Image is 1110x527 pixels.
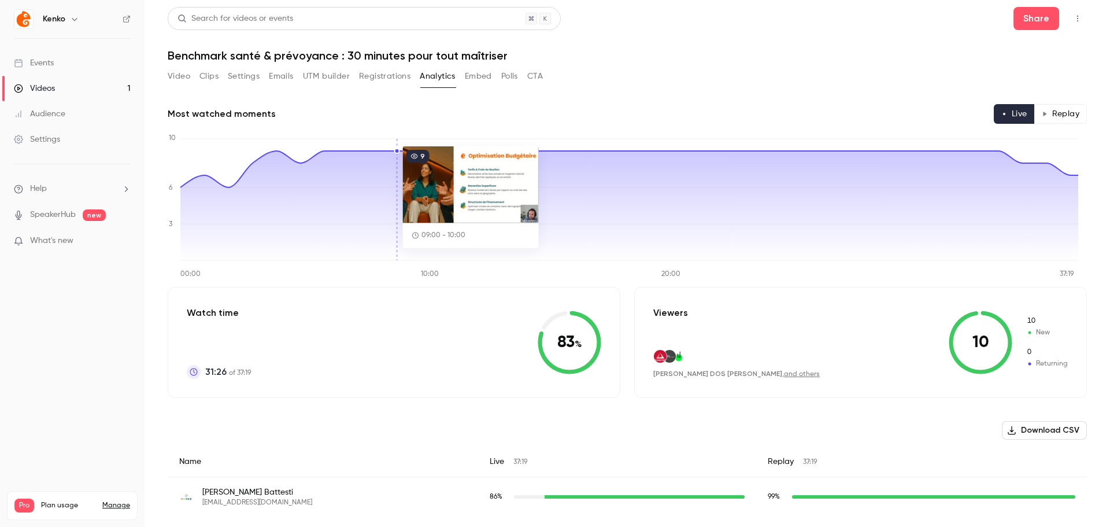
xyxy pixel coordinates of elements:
div: Videos [14,83,55,94]
button: Clips [199,67,219,86]
h2: Most watched moments [168,107,276,121]
div: Audience [14,108,65,120]
img: teractem.fr [654,350,667,363]
span: [PERSON_NAME] DOS [PERSON_NAME] [653,370,782,378]
img: Kenko [14,10,33,28]
span: 37:19 [803,459,817,466]
tspan: 3 [169,221,172,228]
button: Emails [269,67,293,86]
span: 86 % [490,493,502,500]
span: 31:26 [205,365,227,379]
div: Live [478,447,756,477]
button: Embed [465,67,492,86]
button: Video [168,67,190,86]
span: Plan usage [41,501,95,510]
div: Events [14,57,54,69]
button: Registrations [359,67,410,86]
div: Name [168,447,478,477]
button: CTA [527,67,543,86]
button: Share [1013,7,1059,30]
span: New [1026,327,1068,338]
button: Polls [501,67,518,86]
div: , [653,369,820,379]
button: UTM builder [303,67,350,86]
h1: Benchmark santé & prévoyance : 30 minutes pour tout maîtriser [168,49,1087,62]
img: parisladefense.com [672,350,685,363]
button: Download CSV [1002,421,1087,440]
span: [PERSON_NAME] Battesti [202,487,312,498]
span: 99 % [768,493,780,500]
tspan: 6 [169,185,173,191]
div: Settings [14,134,60,145]
tspan: 10:00 [421,271,439,278]
button: Settings [228,67,260,86]
li: help-dropdown-opener [14,183,131,195]
tspan: 37:19 [1060,271,1074,278]
div: pbattesti@matrice.io [168,477,1087,517]
p: of 37:19 [205,365,251,379]
div: Replay [756,447,1087,477]
p: Viewers [653,306,688,320]
p: Watch time [187,306,251,320]
span: What's new [30,235,73,247]
button: Replay [1034,104,1087,124]
img: matrice.io [179,490,193,504]
span: [EMAIL_ADDRESS][DOMAIN_NAME] [202,498,312,507]
span: Replay watch time [768,492,786,502]
div: Search for videos or events [177,13,293,25]
img: dginventaires.fr [663,350,676,363]
tspan: 20:00 [661,271,680,278]
tspan: 00:00 [180,271,201,278]
span: new [83,209,106,221]
h6: Kenko [43,13,65,25]
button: Analytics [420,67,456,86]
button: Live [994,104,1035,124]
span: Live watch time [490,492,508,502]
a: SpeakerHub [30,209,76,221]
tspan: 10 [169,135,176,142]
button: Top Bar Actions [1068,9,1087,28]
span: Pro [14,499,34,513]
span: 37:19 [513,459,527,466]
span: Returning [1026,359,1068,369]
span: Returning [1026,347,1068,358]
span: Help [30,183,47,195]
a: and others [784,371,820,378]
a: Manage [102,501,130,510]
span: New [1026,316,1068,326]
